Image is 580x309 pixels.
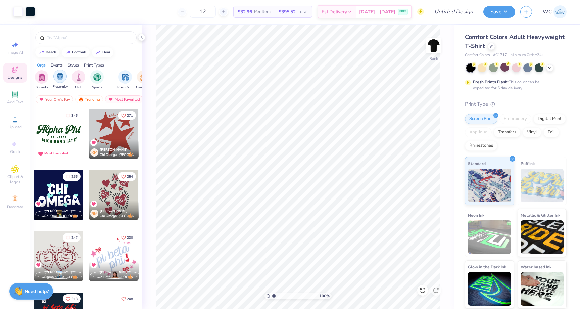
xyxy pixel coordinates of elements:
[493,52,507,58] span: # C1717
[3,174,27,185] span: Clipart & logos
[521,263,551,270] span: Water based Ink
[136,85,151,90] span: Game Day
[254,8,271,15] span: Per Item
[72,70,85,90] button: filter button
[543,8,552,16] span: WC
[56,73,64,80] img: Fraternity Image
[468,263,506,270] span: Glow in the Dark Ink
[465,52,490,58] span: Comfort Colors
[100,209,128,213] span: [PERSON_NAME]
[100,214,136,219] span: Chi Omega, [GEOGRAPHIC_DATA]
[238,8,252,15] span: $32.96
[63,172,81,181] button: Like
[118,111,136,120] button: Like
[533,114,566,124] div: Digital Print
[38,73,46,81] img: Sorority Image
[35,70,48,90] div: filter for Sorority
[543,5,567,18] a: WC
[553,5,567,18] img: Wesley Chan
[46,34,132,41] input: Try "Alpha"
[359,8,395,15] span: [DATE] - [DATE]
[63,294,81,303] button: Like
[90,70,104,90] button: filter button
[100,147,128,152] span: [PERSON_NAME]
[521,220,564,254] img: Metallic & Glitter Ink
[44,214,81,219] span: Chi Omega, [GEOGRAPHIC_DATA][US_STATE]
[483,6,515,18] button: Save
[117,70,133,90] button: filter button
[543,127,559,137] div: Foil
[117,70,133,90] div: filter for Rush & Bid
[65,50,71,54] img: trend_line.gif
[521,212,560,219] span: Metallic & Glitter Ink
[53,70,68,89] div: filter for Fraternity
[44,270,72,274] span: [PERSON_NAME]
[279,8,296,15] span: $395.52
[71,114,78,117] span: 346
[75,73,82,81] img: Club Image
[468,220,511,254] img: Neon Ink
[429,5,478,18] input: Untitled Design
[429,56,438,62] div: Back
[473,79,509,85] strong: Fresh Prints Flash:
[108,97,113,102] img: most_fav.gif
[521,272,564,306] img: Water based Ink
[465,33,565,50] span: Comfort Colors Adult Heavyweight T-Shirt
[100,152,136,158] span: Chi Omega, [GEOGRAPHIC_DATA]
[468,160,486,167] span: Standard
[93,73,101,81] img: Sports Image
[494,127,521,137] div: Transfers
[465,114,497,124] div: Screen Print
[72,50,87,54] div: football
[465,127,492,137] div: Applique
[322,8,347,15] span: Est. Delivery
[468,272,511,306] img: Glow in the Dark Ink
[7,99,23,105] span: Add Text
[468,169,511,202] img: Standard
[75,95,103,103] div: Trending
[75,85,82,90] span: Club
[71,236,78,239] span: 247
[118,294,136,303] button: Like
[298,8,308,15] span: Total
[427,39,440,52] img: Back
[63,111,81,120] button: Like
[105,95,143,103] div: Most Favorited
[511,52,544,58] span: Minimum Order: 24 +
[10,149,20,154] span: Greek
[140,73,148,81] img: Game Day Image
[136,70,151,90] button: filter button
[84,62,104,68] div: Print Types
[521,160,535,167] span: Puff Ink
[36,85,48,90] span: Sorority
[190,6,216,18] input: – –
[136,70,151,90] div: filter for Game Day
[127,297,133,301] span: 208
[25,288,49,295] strong: Need help?
[127,114,133,117] span: 271
[118,233,136,242] button: Like
[46,50,56,54] div: beach
[8,75,22,80] span: Designs
[7,204,23,210] span: Decorate
[53,70,68,90] button: filter button
[44,275,81,280] span: Sigma Kappa, [GEOGRAPHIC_DATA]
[92,85,102,90] span: Sports
[499,114,531,124] div: Embroidery
[35,47,59,57] button: beach
[78,97,84,102] img: trending.gif
[90,148,98,157] div: RM
[51,62,63,68] div: Events
[90,210,98,218] div: RM
[468,212,484,219] span: Neon Ink
[7,50,23,55] span: Image AI
[35,70,48,90] button: filter button
[127,236,133,239] span: 230
[71,297,78,301] span: 218
[90,70,104,90] div: filter for Sports
[62,47,90,57] button: football
[102,50,110,54] div: bear
[122,73,129,81] img: Rush & Bid Image
[521,169,564,202] img: Puff Ink
[72,70,85,90] div: filter for Club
